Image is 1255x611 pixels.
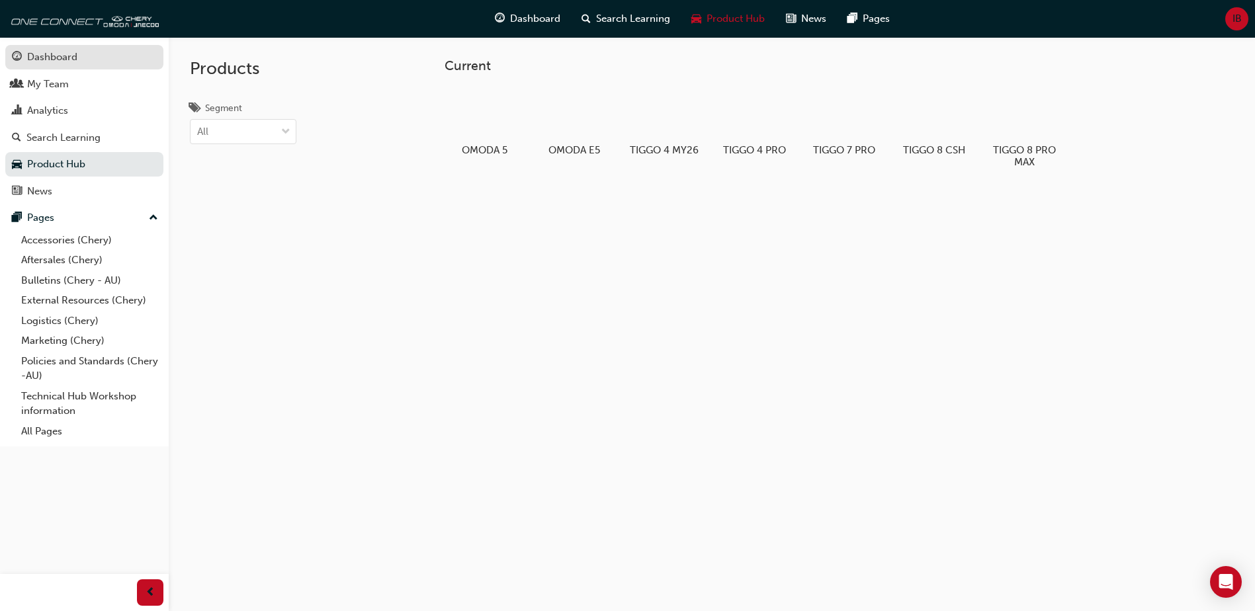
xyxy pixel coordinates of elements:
[582,11,591,27] span: search-icon
[7,5,159,32] img: oneconnect
[810,144,879,156] h5: TIGGO 7 PRO
[16,311,163,331] a: Logistics (Chery)
[863,11,890,26] span: Pages
[12,52,22,63] span: guage-icon
[450,144,519,156] h5: OMODA 5
[984,84,1064,173] a: TIGGO 8 PRO MAX
[596,11,670,26] span: Search Learning
[801,11,826,26] span: News
[775,5,837,32] a: news-iconNews
[1225,7,1248,30] button: IB
[714,84,794,161] a: TIGGO 4 PRO
[720,144,789,156] h5: TIGGO 4 PRO
[535,84,614,161] a: OMODA E5
[197,124,208,140] div: All
[12,186,22,198] span: news-icon
[16,270,163,291] a: Bulletins (Chery - AU)
[691,11,701,27] span: car-icon
[5,206,163,230] button: Pages
[5,126,163,150] a: Search Learning
[894,84,974,161] a: TIGGO 8 CSH
[16,250,163,270] a: Aftersales (Chery)
[27,77,69,92] div: My Team
[804,84,884,161] a: TIGGO 7 PRO
[12,79,22,91] span: people-icon
[445,58,1196,73] h3: Current
[27,103,68,118] div: Analytics
[625,84,704,161] a: TIGGO 4 MY26
[16,230,163,251] a: Accessories (Chery)
[12,159,22,171] span: car-icon
[27,210,54,225] div: Pages
[190,103,200,115] span: tags-icon
[27,184,52,199] div: News
[5,72,163,97] a: My Team
[27,50,77,65] div: Dashboard
[837,5,900,32] a: pages-iconPages
[540,144,609,156] h5: OMODA E5
[5,45,163,69] a: Dashboard
[26,130,101,145] div: Search Learning
[990,144,1059,168] h5: TIGGO 8 PRO MAX
[707,11,765,26] span: Product Hub
[681,5,775,32] a: car-iconProduct Hub
[16,421,163,442] a: All Pages
[16,290,163,311] a: External Resources (Chery)
[12,212,22,224] span: pages-icon
[445,84,524,161] a: OMODA 5
[5,99,163,123] a: Analytics
[12,105,22,117] span: chart-icon
[900,144,969,156] h5: TIGGO 8 CSH
[630,144,699,156] h5: TIGGO 4 MY26
[16,331,163,351] a: Marketing (Chery)
[190,58,296,79] h2: Products
[5,42,163,206] button: DashboardMy TeamAnalyticsSearch LearningProduct HubNews
[786,11,796,27] span: news-icon
[571,5,681,32] a: search-iconSearch Learning
[281,124,290,141] span: down-icon
[149,210,158,227] span: up-icon
[510,11,560,26] span: Dashboard
[16,351,163,386] a: Policies and Standards (Chery -AU)
[1233,11,1242,26] span: IB
[847,11,857,27] span: pages-icon
[484,5,571,32] a: guage-iconDashboard
[5,179,163,204] a: News
[12,132,21,144] span: search-icon
[5,152,163,177] a: Product Hub
[1210,566,1242,598] div: Open Intercom Messenger
[205,102,242,115] div: Segment
[16,386,163,421] a: Technical Hub Workshop information
[146,585,155,601] span: prev-icon
[495,11,505,27] span: guage-icon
